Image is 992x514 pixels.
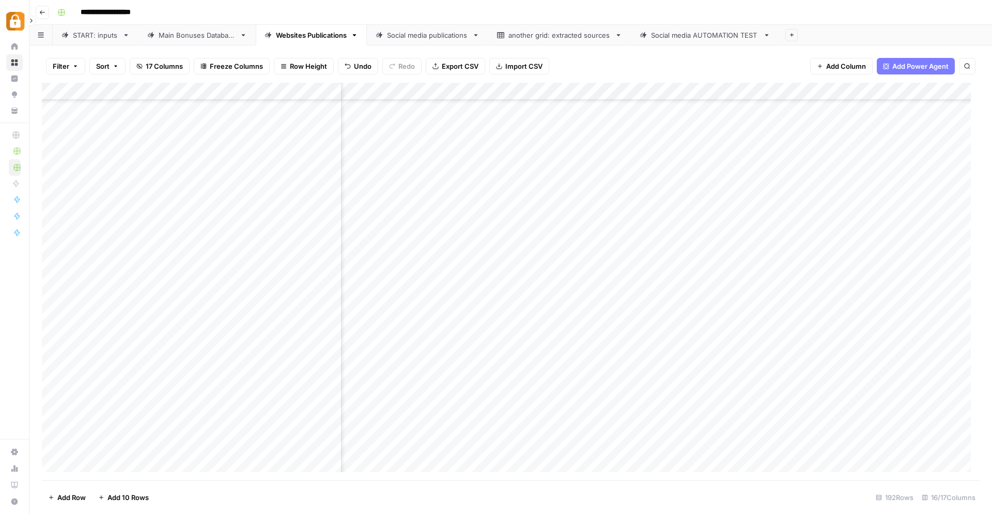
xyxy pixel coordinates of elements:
a: Social media publications [367,25,488,46]
div: 192 Rows [872,489,918,506]
button: Sort [89,58,126,74]
span: Import CSV [505,61,542,71]
a: Usage [6,460,23,477]
a: START: inputs [53,25,138,46]
div: Social media AUTOMATION TEST [651,30,759,40]
button: Filter [46,58,85,74]
button: Freeze Columns [194,58,270,74]
a: Main Bonuses Database [138,25,256,46]
a: another grid: extracted sources [488,25,631,46]
button: Add Column [810,58,873,74]
button: Export CSV [426,58,485,74]
span: Redo [398,61,415,71]
a: Opportunities [6,86,23,103]
button: Add 10 Rows [92,489,155,506]
button: Import CSV [489,58,549,74]
span: Undo [354,61,371,71]
button: Add Power Agent [877,58,955,74]
div: Websites Publications [276,30,347,40]
a: Social media AUTOMATION TEST [631,25,779,46]
button: Help + Support [6,493,23,510]
div: another grid: extracted sources [508,30,611,40]
span: Freeze Columns [210,61,263,71]
span: Sort [96,61,110,71]
button: Add Row [42,489,92,506]
span: Row Height [290,61,327,71]
span: Add Column [826,61,866,71]
span: Add Row [57,492,86,503]
a: Home [6,38,23,55]
a: Websites Publications [256,25,367,46]
img: Adzz Logo [6,12,25,31]
button: Undo [338,58,378,74]
a: Insights [6,70,23,87]
div: Main Bonuses Database [159,30,236,40]
button: Row Height [274,58,334,74]
span: Filter [53,61,69,71]
a: Browse [6,54,23,71]
button: Redo [382,58,422,74]
a: Settings [6,444,23,460]
button: 17 Columns [130,58,190,74]
div: 16/17 Columns [918,489,980,506]
div: START: inputs [73,30,118,40]
a: Learning Hub [6,477,23,493]
span: Add Power Agent [892,61,949,71]
span: Export CSV [442,61,478,71]
span: Add 10 Rows [107,492,149,503]
span: 17 Columns [146,61,183,71]
div: Social media publications [387,30,468,40]
a: Your Data [6,102,23,119]
button: Workspace: Adzz [6,8,23,34]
